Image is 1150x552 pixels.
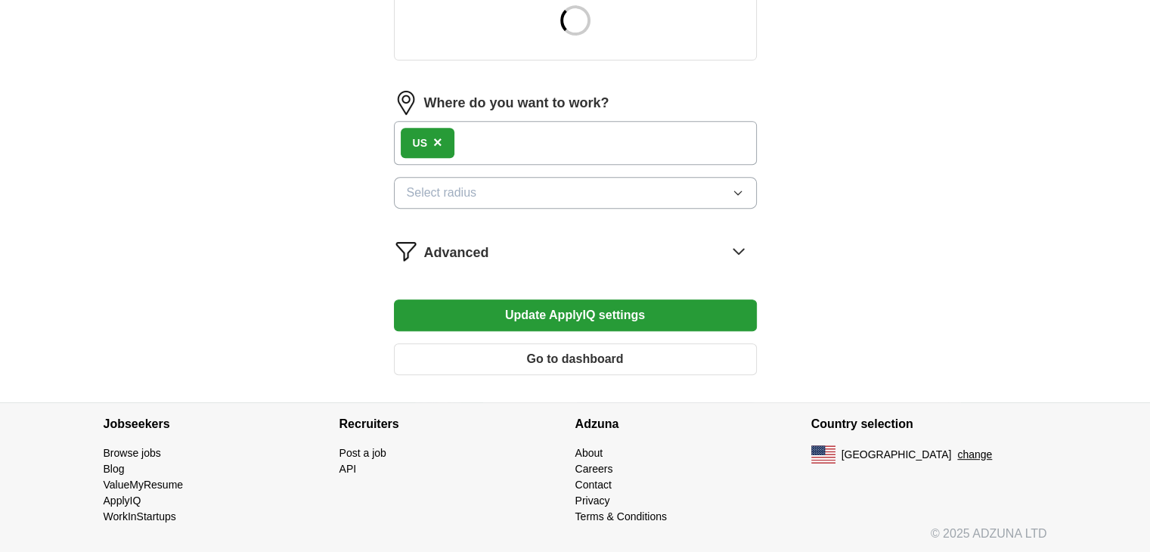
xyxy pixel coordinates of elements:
[394,239,418,263] img: filter
[424,243,489,263] span: Advanced
[413,135,427,151] div: US
[104,510,176,523] a: WorkInStartups
[575,510,667,523] a: Terms & Conditions
[339,463,357,475] a: API
[104,495,141,507] a: ApplyIQ
[575,463,613,475] a: Careers
[433,134,442,150] span: ×
[957,447,992,463] button: change
[842,447,952,463] span: [GEOGRAPHIC_DATA]
[394,343,757,375] button: Go to dashboard
[811,445,835,464] img: US flag
[811,403,1047,445] h4: Country selection
[339,447,386,459] a: Post a job
[104,479,184,491] a: ValueMyResume
[424,93,609,113] label: Where do you want to work?
[433,132,442,154] button: ×
[394,177,757,209] button: Select radius
[104,463,125,475] a: Blog
[575,447,603,459] a: About
[394,299,757,331] button: Update ApplyIQ settings
[394,91,418,115] img: location.png
[575,495,610,507] a: Privacy
[407,184,477,202] span: Select radius
[575,479,612,491] a: Contact
[104,447,161,459] a: Browse jobs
